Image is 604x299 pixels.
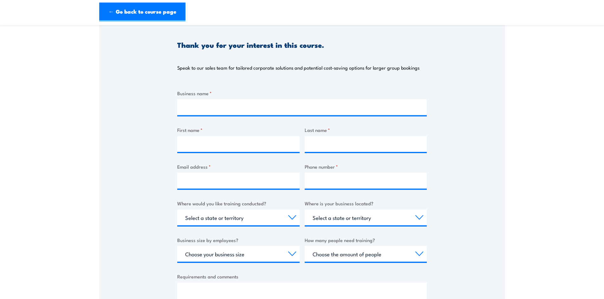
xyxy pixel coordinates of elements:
label: Last name [305,126,427,134]
label: Where is your business located? [305,200,427,207]
p: Speak to our sales team for tailored corporate solutions and potential cost-saving options for la... [177,65,419,71]
label: Business name [177,90,427,97]
label: Where would you like training conducted? [177,200,300,207]
label: Phone number [305,163,427,170]
h3: Thank you for your interest in this course. [177,41,324,48]
label: How many people need training? [305,236,427,244]
label: Requirements and comments [177,273,427,280]
label: First name [177,126,300,134]
label: Email address [177,163,300,170]
a: ← Go back to course page [99,3,185,22]
label: Business size by employees? [177,236,300,244]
